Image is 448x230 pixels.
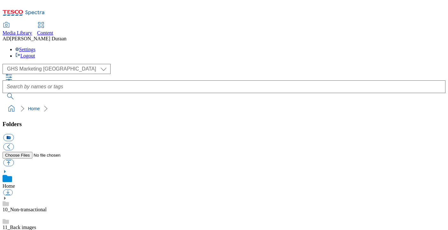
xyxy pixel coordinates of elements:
span: AD [3,36,10,41]
a: Logout [15,53,35,58]
a: Home [28,106,40,111]
a: 10_Non-transactional [3,207,47,212]
a: home [6,104,17,114]
a: Content [37,23,53,36]
a: Media Library [3,23,32,36]
span: Content [37,30,53,36]
span: [PERSON_NAME] Duraan [10,36,66,41]
a: Settings [15,47,36,52]
h3: Folders [3,121,445,128]
a: 11_Back images [3,225,36,230]
input: Search by names or tags [3,80,445,93]
span: Media Library [3,30,32,36]
nav: breadcrumb [3,103,445,115]
a: Home [3,183,15,189]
